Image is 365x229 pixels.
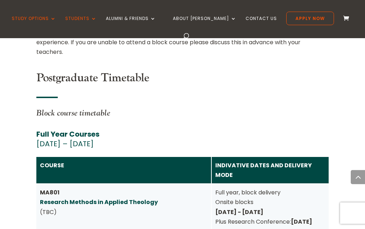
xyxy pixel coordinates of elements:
div: COURSE [40,161,207,171]
strong: MA801 [40,189,158,207]
p: [DATE] – [DATE] [36,130,328,149]
a: Apply Now [286,12,334,25]
h3: Postgraduate Timetable [36,72,328,89]
a: Research Methods in Applied Theology [40,198,158,207]
div: Full year, block delivery Onsite blocks Plus Research Conference: [215,188,325,227]
a: Students [65,16,97,33]
div: (TBC) [40,188,207,217]
a: Study Options [12,16,56,33]
strong: Full Year Courses [36,129,99,139]
a: Contact Us [246,16,277,33]
em: Block course timetable [36,108,110,118]
a: About [PERSON_NAME] [173,16,236,33]
div: INDIVATIVE DATES AND DELIVERY MODE [215,161,325,180]
div: : Attendance for block courses is required and expected in order to maximise the learning experie... [36,28,328,57]
strong: [DATE] - [DATE] [215,208,263,217]
strong: [DATE] [291,218,312,226]
a: Alumni & Friends [106,16,156,33]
